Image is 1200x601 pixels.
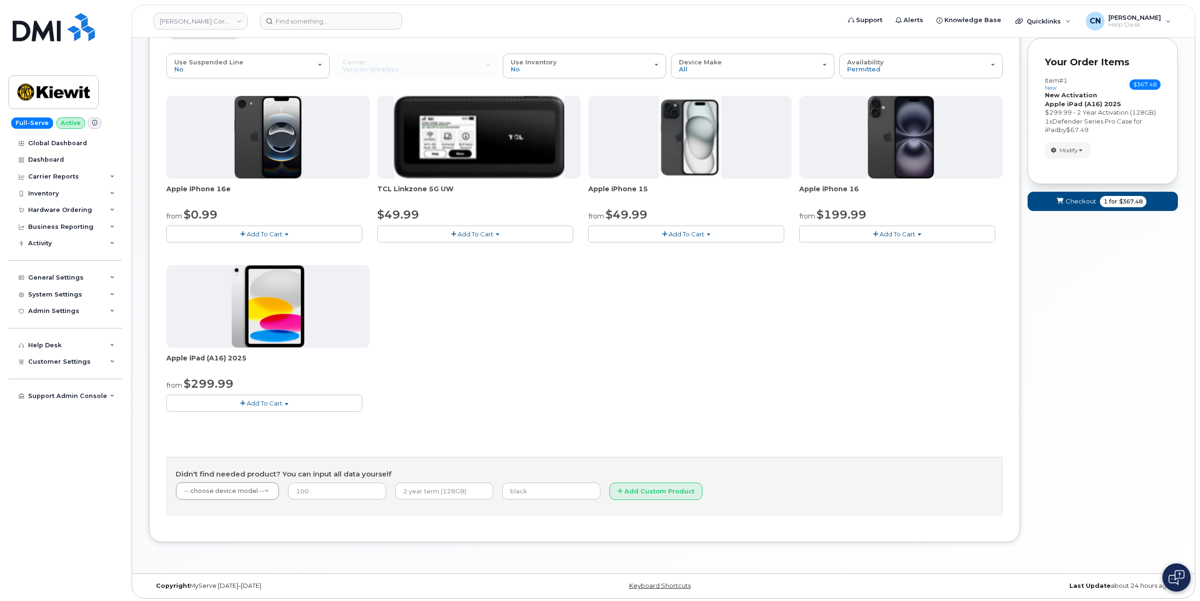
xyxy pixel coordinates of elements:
[166,381,182,390] small: from
[154,13,248,30] a: Kiewit Corporation
[166,212,182,220] small: from
[395,483,493,500] input: 2 year term (128GB)
[166,353,370,372] div: Apple iPad (A16) 2025
[1059,77,1068,84] span: #1
[799,184,1003,203] div: Apple iPhone 16
[1045,117,1049,125] span: 1
[166,54,330,78] button: Use Suspended Line No
[944,16,1001,25] span: Knowledge Base
[502,483,600,500] input: black
[184,208,218,221] span: $0.99
[839,54,1003,78] button: Availability Permitted
[1045,55,1161,69] p: Your Order Items
[503,54,666,78] button: Use Inventory No
[1027,17,1061,25] span: Quicklinks
[609,483,702,500] button: Add Custom Product
[1108,14,1161,21] span: [PERSON_NAME]
[1045,142,1091,158] button: Modify
[1169,570,1184,585] img: Open chat
[1045,91,1097,99] strong: New Activation
[511,58,557,66] span: Use Inventory
[799,212,815,220] small: from
[377,208,419,221] span: $49.99
[156,582,190,589] strong: Copyright
[1079,12,1177,31] div: Connor Nguyen
[511,65,520,73] span: No
[930,11,1008,30] a: Knowledge Base
[1045,85,1057,91] small: new
[588,226,784,242] button: Add To Cart
[847,65,881,73] span: Permitted
[1028,192,1178,211] button: Checkout 1 for $367.48
[588,184,792,203] div: Apple iPhone 15
[184,377,234,390] span: $299.99
[1104,197,1107,206] span: 1
[1009,12,1077,31] div: Quicklinks
[856,16,882,25] span: Support
[629,582,691,589] a: Keyboard Shortcuts
[659,96,721,179] img: iphone15.jpg
[166,184,370,203] div: Apple iPhone 16e
[904,16,923,25] span: Alerts
[679,65,687,73] span: All
[176,470,993,478] h4: Didn't find needed product? You can input all data yourself
[1045,117,1142,134] span: Defender Series Pro Case for iPad
[799,226,995,242] button: Add To Cart
[847,58,884,66] span: Availability
[669,230,704,238] span: Add To Cart
[174,58,243,66] span: Use Suspended Line
[1060,146,1078,155] span: Modify
[247,230,282,238] span: Add To Cart
[377,226,573,242] button: Add To Cart
[1045,100,1121,108] strong: Apple iPad (A16) 2025
[1090,16,1101,27] span: CN
[166,226,362,242] button: Add To Cart
[835,582,1178,590] div: about 24 hours ago
[1045,108,1161,117] div: $299.99 - 2 Year Activation (128GB)
[377,184,581,203] div: TCL Linkzone 5G UW
[232,265,304,348] img: ipad_11.png
[394,96,564,179] img: linkzone5g.png
[234,96,302,179] img: iphone16e.png
[671,54,834,78] button: Device Make All
[1066,197,1096,206] span: Checkout
[260,13,402,30] input: Find something...
[679,58,722,66] span: Device Make
[842,11,889,30] a: Support
[176,483,279,500] a: -- choose device model --
[606,208,647,221] span: $49.99
[1045,77,1068,91] h3: Item
[1069,582,1111,589] strong: Last Update
[1119,197,1143,206] span: $367.48
[1107,197,1119,206] span: for
[247,399,282,407] span: Add To Cart
[889,11,930,30] a: Alerts
[1130,79,1161,90] span: $367.48
[588,212,604,220] small: from
[1066,126,1089,133] span: $67.49
[880,230,915,238] span: Add To Cart
[149,582,492,590] div: MyServe [DATE]–[DATE]
[817,208,866,221] span: $199.99
[1108,21,1161,29] span: Help Desk
[458,230,493,238] span: Add To Cart
[288,483,386,500] input: 100
[174,65,183,73] span: No
[1045,117,1161,134] div: x by
[184,487,264,494] span: -- choose device model --
[166,395,362,411] button: Add To Cart
[868,96,934,179] img: iphone_16_plus.png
